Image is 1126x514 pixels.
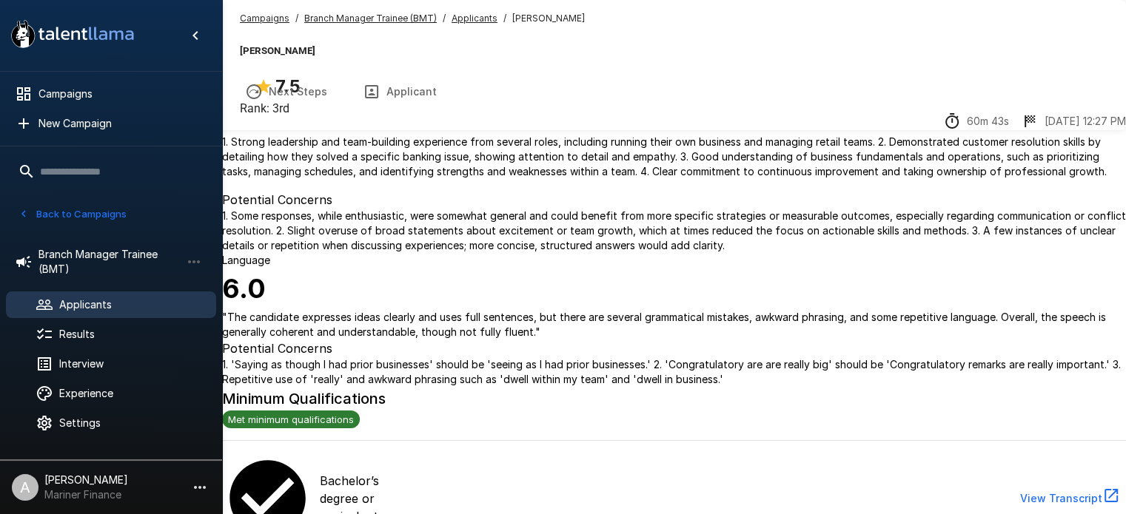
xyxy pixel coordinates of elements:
span: Met minimum qualifications [222,413,360,425]
u: Branch Manager Trainee (BMT) [304,13,437,24]
span: / [503,11,506,26]
p: " The candidate expresses ideas clearly and uses full sentences, but there are several grammatica... [222,310,1126,339]
h6: Minimum Qualifications [222,387,1126,410]
div: The date and time when the interview was completed [1021,112,1126,130]
h6: 6.0 [222,268,1126,311]
span: [PERSON_NAME] [512,11,585,26]
p: 60m 43s [967,114,1009,129]
p: Potential Concerns [222,191,1126,209]
button: Applicant [345,71,455,112]
button: Next Steps [227,71,345,112]
p: 1. Strong leadership and team-building experience from several roles, including running their own... [222,135,1126,179]
div: The time between starting and completing the interview [943,112,1009,130]
span: / [295,11,298,26]
u: Campaigns [240,13,289,24]
p: 1. Some responses, while enthusiastic, were somewhat general and could benefit from more specific... [222,209,1126,253]
span: / [443,11,446,26]
p: [DATE] 12:27 PM [1045,114,1126,129]
b: [PERSON_NAME] [240,45,315,56]
u: Applicants [452,13,497,24]
p: 1. 'Saying as though I had prior businesses' should be 'seeing as I had prior businesses.' 2. 'Co... [222,357,1126,387]
p: Language [222,253,1126,268]
p: Potential Concerns [222,339,1126,357]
